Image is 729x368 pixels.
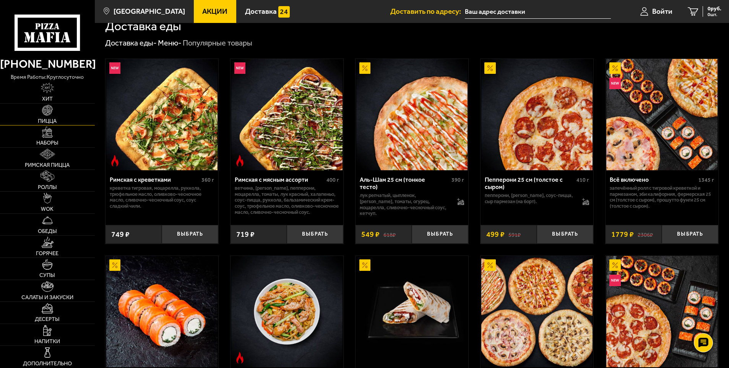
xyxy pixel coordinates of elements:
div: Пепперони 25 см (толстое с сыром) [485,176,575,191]
s: 618 ₽ [383,231,396,238]
s: 2306 ₽ [638,231,653,238]
img: Акционный [359,259,371,271]
span: Обеды [38,229,57,234]
button: Выбрать [537,225,593,244]
span: Доставка [245,8,277,15]
span: Роллы [38,185,57,190]
span: 719 ₽ [236,231,255,238]
span: 390 г [451,177,464,183]
img: Острое блюдо [234,352,246,363]
span: 549 ₽ [361,231,380,238]
div: Римская с мясным ассорти [235,176,325,183]
img: Новинка [609,78,621,89]
img: Новинка [234,62,246,74]
img: Новинка [109,62,121,74]
p: креветка тигровая, моцарелла, руккола, трюфельное масло, оливково-чесночное масло, сливочно-чесно... [110,185,214,210]
span: 499 ₽ [486,231,505,238]
span: Доставить по адресу: [390,8,465,15]
p: ветчина, [PERSON_NAME], пепперони, моцарелла, томаты, лук красный, халапеньо, соус-пицца, руккола... [235,185,339,215]
img: Акционный [609,62,621,74]
img: Акционный [109,259,121,271]
span: 0 шт. [708,12,721,17]
h1: Доставка еды [105,20,181,33]
img: Острое блюдо [109,155,121,166]
div: Всё включено [610,176,697,183]
a: НовинкаОстрое блюдоРимская с мясным ассорти [231,59,343,170]
img: Острое блюдо [234,155,246,166]
img: Пепперони 25 см (толстое с сыром) [481,59,593,170]
span: [GEOGRAPHIC_DATA] [114,8,185,15]
img: Джекпот [606,256,718,367]
img: Славные парни [481,256,593,367]
button: Выбрать [162,225,218,244]
span: Десерты [35,317,60,322]
img: Римская с креветками [106,59,218,170]
span: Супы [39,273,55,278]
a: АкционныйФиладельфия [106,256,218,367]
p: пепперони, [PERSON_NAME], соус-пицца, сыр пармезан (на борт). [485,192,575,205]
input: Ваш адрес доставки [465,5,610,19]
span: 1345 г [698,177,714,183]
img: Wok с цыпленком гриль M [231,256,343,367]
img: Филадельфия [106,256,218,367]
span: Дополнительно [23,361,72,366]
img: Аль-Шам 25 см (тонкое тесто) [356,59,468,170]
span: 0 руб. [708,6,721,11]
button: Выбрать [412,225,468,244]
a: НовинкаОстрое блюдоРимская с креветками [106,59,218,170]
span: Акции [202,8,227,15]
a: АкционныйСлавные парни [481,256,593,367]
a: АкционныйАль-Шам 25 см (тонкое тесто) [356,59,468,170]
span: Хит [42,96,53,102]
img: 15daf4d41897b9f0e9f617042186c801.svg [278,6,290,18]
span: 360 г [201,177,214,183]
span: Войти [652,8,672,15]
div: Аль-Шам 25 см (тонкое тесто) [360,176,450,191]
span: 400 г [326,177,339,183]
span: Напитки [34,339,60,344]
div: Римская с креветками [110,176,200,183]
a: АкционныйПепперони 25 см (толстое с сыром) [481,59,593,170]
span: 410 г [576,177,589,183]
a: АкционныйНовинкаВсё включено [606,59,718,170]
button: Выбрать [287,225,343,244]
img: Всё включено [606,59,718,170]
p: Запечённый ролл с тигровой креветкой и пармезаном, Эби Калифорния, Фермерская 25 см (толстое с сы... [610,185,714,210]
span: Горячее [36,251,58,256]
p: лук репчатый, цыпленок, [PERSON_NAME], томаты, огурец, моцарелла, сливочно-чесночный соус, кетчуп. [360,192,450,217]
img: Акционный [609,259,621,271]
a: Доставка еды- [105,38,157,47]
span: 749 ₽ [111,231,130,238]
a: Острое блюдоWok с цыпленком гриль M [231,256,343,367]
img: Акционный [484,62,496,74]
a: Меню- [158,38,182,47]
button: Выбрать [662,225,718,244]
span: Пицца [38,119,57,124]
span: 1779 ₽ [611,231,634,238]
img: Шаверма с морковью по-корейски [356,256,468,367]
span: Наборы [36,140,58,146]
img: Акционный [484,259,496,271]
a: АкционныйНовинкаДжекпот [606,256,718,367]
img: Римская с мясным ассорти [231,59,343,170]
span: Салаты и закуски [21,295,73,300]
a: АкционныйШаверма с морковью по-корейски [356,256,468,367]
s: 591 ₽ [508,231,521,238]
span: Римская пицца [25,163,70,168]
img: Новинка [609,275,621,286]
img: Акционный [359,62,371,74]
div: Популярные товары [183,38,252,48]
span: WOK [41,207,54,212]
